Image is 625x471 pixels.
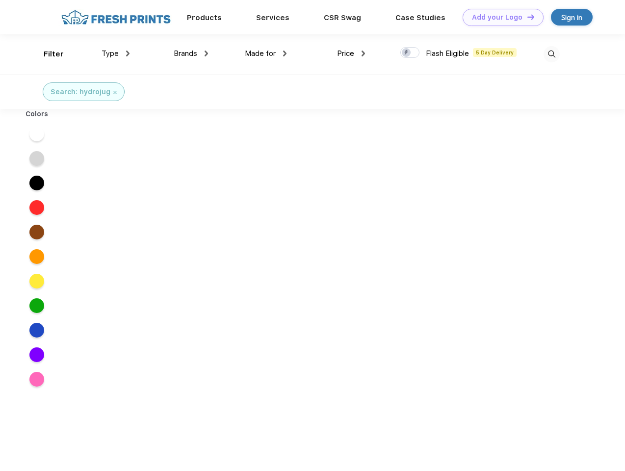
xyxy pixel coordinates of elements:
[362,51,365,56] img: dropdown.png
[544,46,560,62] img: desktop_search.svg
[102,49,119,58] span: Type
[551,9,593,26] a: Sign in
[113,91,117,94] img: filter_cancel.svg
[44,49,64,60] div: Filter
[561,12,582,23] div: Sign in
[174,49,197,58] span: Brands
[187,13,222,22] a: Products
[283,51,286,56] img: dropdown.png
[527,14,534,20] img: DT
[426,49,469,58] span: Flash Eligible
[51,87,110,97] div: Search: hydrojug
[472,13,522,22] div: Add your Logo
[245,49,276,58] span: Made for
[205,51,208,56] img: dropdown.png
[126,51,130,56] img: dropdown.png
[337,49,354,58] span: Price
[18,109,56,119] div: Colors
[473,48,517,57] span: 5 Day Delivery
[58,9,174,26] img: fo%20logo%202.webp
